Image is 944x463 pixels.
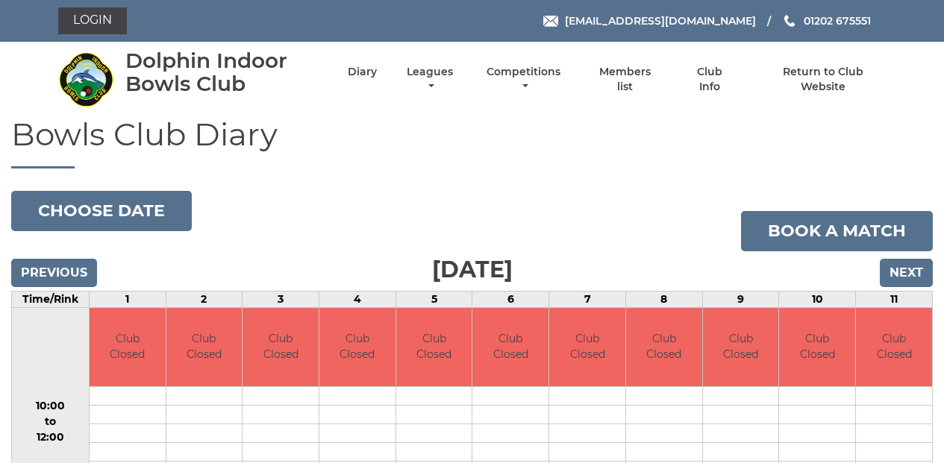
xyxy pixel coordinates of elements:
a: Competitions [484,65,565,94]
td: 7 [549,292,626,308]
td: Club Closed [856,308,932,386]
button: Choose date [11,191,192,231]
td: Club Closed [243,308,319,386]
td: 9 [702,292,779,308]
td: 8 [625,292,702,308]
td: Club Closed [166,308,243,386]
td: 4 [319,292,396,308]
td: 2 [166,292,243,308]
input: Previous [11,259,97,287]
span: [EMAIL_ADDRESS][DOMAIN_NAME] [565,14,756,28]
a: Leagues [403,65,457,94]
a: Email [EMAIL_ADDRESS][DOMAIN_NAME] [543,13,756,29]
a: Diary [348,65,377,79]
td: Club Closed [90,308,166,386]
a: Club Info [686,65,734,94]
td: Club Closed [396,308,472,386]
a: Members list [590,65,659,94]
img: Email [543,16,558,27]
td: Time/Rink [12,292,90,308]
td: 11 [856,292,933,308]
td: 3 [243,292,319,308]
div: Dolphin Indoor Bowls Club [125,49,322,95]
td: 5 [396,292,472,308]
td: 1 [89,292,166,308]
td: 10 [779,292,856,308]
input: Next [880,259,933,287]
a: Phone us 01202 675551 [782,13,871,29]
td: Club Closed [703,308,779,386]
td: Club Closed [549,308,625,386]
td: Club Closed [472,308,548,386]
a: Login [58,7,127,34]
a: Return to Club Website [760,65,886,94]
td: Club Closed [626,308,702,386]
td: Club Closed [779,308,855,386]
td: 6 [472,292,549,308]
img: Dolphin Indoor Bowls Club [58,51,114,107]
a: Book a match [741,211,933,251]
img: Phone us [784,15,795,27]
td: Club Closed [319,308,396,386]
h1: Bowls Club Diary [11,117,933,168]
span: 01202 675551 [804,14,871,28]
